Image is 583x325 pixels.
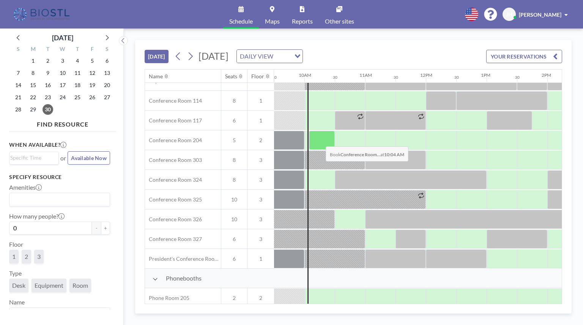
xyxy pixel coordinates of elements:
[519,11,561,18] span: [PERSON_NAME]
[57,80,68,90] span: Wednesday, September 17, 2025
[292,18,313,24] span: Reports
[72,80,83,90] span: Thursday, September 18, 2025
[43,80,53,90] span: Tuesday, September 16, 2025
[72,68,83,78] span: Thursday, September 11, 2025
[12,253,16,260] span: 1
[9,212,65,220] label: How many people?
[57,68,68,78] span: Wednesday, September 10, 2025
[25,253,28,260] span: 2
[481,72,490,78] div: 1PM
[9,270,22,277] label: Type
[87,92,98,103] span: Friday, September 26, 2025
[102,80,112,90] span: Saturday, September 20, 2025
[221,216,247,223] span: 10
[225,73,237,80] div: Seats
[87,55,98,66] span: Friday, September 5, 2025
[506,11,512,18] span: JH
[12,282,25,289] span: Desk
[272,75,277,80] div: 30
[55,45,70,55] div: W
[221,196,247,203] span: 10
[13,104,24,115] span: Sunday, September 28, 2025
[247,295,274,301] span: 2
[87,68,98,78] span: Friday, September 12, 2025
[221,137,247,144] span: 5
[145,117,202,124] span: Conference Room 117
[221,117,247,124] span: 6
[276,51,290,61] input: Search for option
[13,80,24,90] span: Sunday, September 14, 2025
[454,75,459,80] div: 30
[145,216,202,223] span: Conference Room 326
[542,72,551,78] div: 2PM
[326,146,408,162] span: Book at
[72,55,83,66] span: Thursday, September 4, 2025
[145,176,202,183] span: Conference Room 324
[43,104,53,115] span: Tuesday, September 30, 2025
[265,18,280,24] span: Maps
[9,298,25,306] label: Name
[92,222,101,235] button: -
[28,80,38,90] span: Monday, September 15, 2025
[145,236,202,243] span: Conference Room 327
[420,72,432,78] div: 12PM
[247,97,274,104] span: 1
[72,282,88,289] span: Room
[12,7,72,22] img: organization-logo
[87,80,98,90] span: Friday, September 19, 2025
[199,50,228,62] span: [DATE]
[299,72,311,78] div: 10AM
[325,18,354,24] span: Other sites
[9,117,116,128] h4: FIND RESOURCE
[9,241,23,248] label: Floor
[28,104,38,115] span: Monday, September 29, 2025
[102,68,112,78] span: Saturday, September 13, 2025
[394,75,398,80] div: 30
[247,117,274,124] span: 1
[237,50,303,63] div: Search for option
[247,236,274,243] span: 3
[145,97,202,104] span: Conference Room 114
[359,72,372,78] div: 11AM
[247,176,274,183] span: 3
[9,308,110,321] div: Search for option
[11,45,26,55] div: S
[9,174,110,181] h3: Specify resource
[229,18,253,24] span: Schedule
[333,75,337,80] div: 30
[43,68,53,78] span: Tuesday, September 9, 2025
[247,216,274,223] span: 3
[247,255,274,262] span: 1
[35,282,63,289] span: Equipment
[384,152,404,157] b: 10:04 AM
[72,92,83,103] span: Thursday, September 25, 2025
[43,55,53,66] span: Tuesday, September 2, 2025
[247,137,274,144] span: 2
[166,274,202,282] span: Phonebooths
[10,309,106,319] input: Search for option
[10,154,54,162] input: Search for option
[221,295,247,301] span: 2
[37,253,41,260] span: 3
[145,196,202,203] span: Conference Room 325
[221,97,247,104] span: 8
[43,92,53,103] span: Tuesday, September 23, 2025
[102,55,112,66] span: Saturday, September 6, 2025
[28,92,38,103] span: Monday, September 22, 2025
[515,75,520,80] div: 30
[85,45,99,55] div: F
[101,222,110,235] button: +
[26,45,41,55] div: M
[251,73,264,80] div: Floor
[102,92,112,103] span: Saturday, September 27, 2025
[145,157,202,163] span: Conference Room 303
[99,45,114,55] div: S
[70,45,85,55] div: T
[247,157,274,163] span: 3
[13,92,24,103] span: Sunday, September 21, 2025
[221,157,247,163] span: 8
[28,55,38,66] span: Monday, September 1, 2025
[145,137,202,144] span: Conference Room 204
[145,50,169,63] button: [DATE]
[145,295,189,301] span: Phone Room 205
